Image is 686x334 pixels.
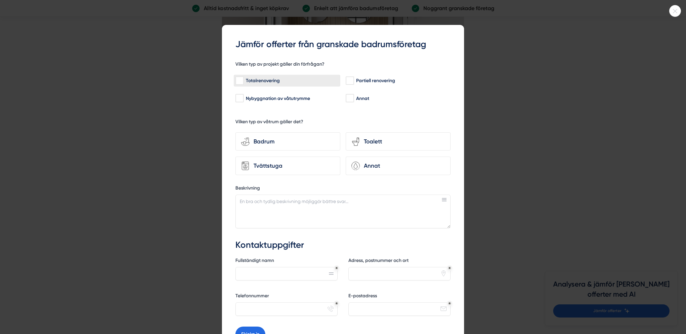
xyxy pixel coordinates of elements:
div: Obligatoriskt [335,302,338,305]
h3: Kontaktuppgifter [235,239,451,251]
div: Obligatoriskt [448,267,451,269]
label: Beskrivning [235,185,451,193]
h5: Vilken typ av våtrum gäller det? [235,119,303,127]
label: Adress, postnummer och ort [348,257,451,266]
input: Nybyggnation av våtutrymme [235,95,243,102]
input: Annat [346,95,353,102]
label: E-postadress [348,293,451,301]
h5: Vilken typ av projekt gäller din förfrågan? [235,61,325,69]
input: Totalrenovering [235,77,243,84]
div: Obligatoriskt [335,267,338,269]
input: Partiell renovering [346,77,353,84]
label: Fullständigt namn [235,257,338,266]
h3: Jämför offerter från granskade badrumsföretag [235,38,451,51]
label: Telefonnummer [235,293,338,301]
div: Obligatoriskt [448,302,451,305]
